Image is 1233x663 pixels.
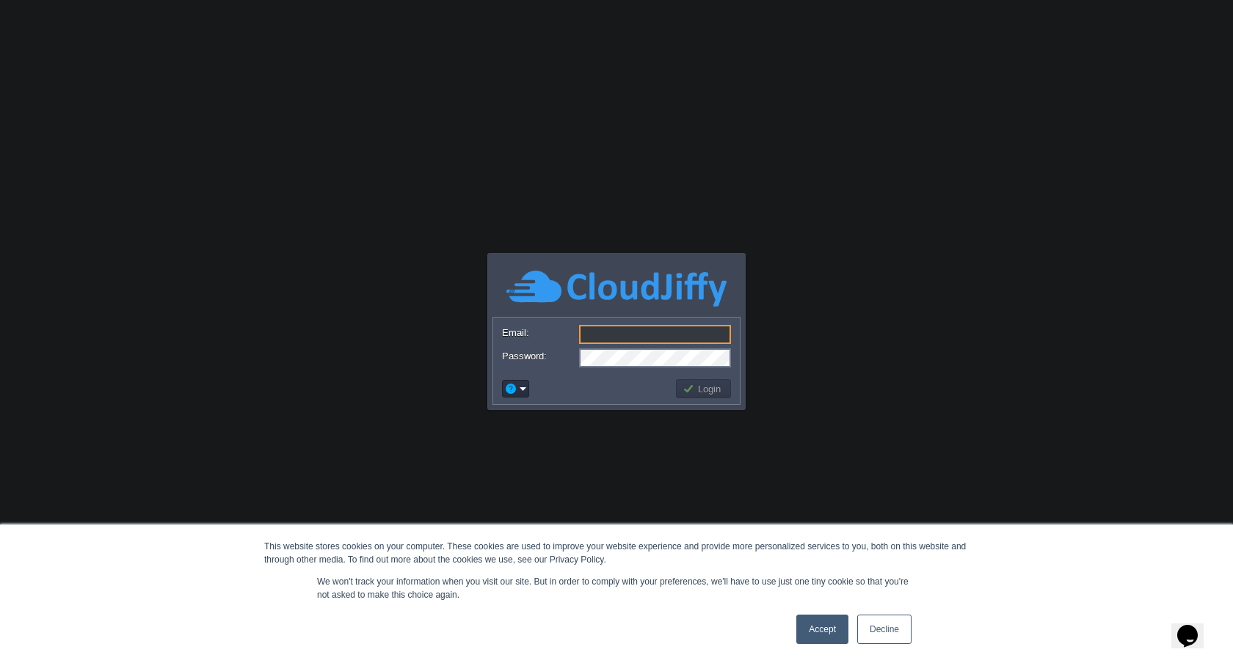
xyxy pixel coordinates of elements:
[317,575,916,601] p: We won't track your information when you visit our site. But in order to comply with your prefere...
[857,615,912,644] a: Decline
[502,325,578,340] label: Email:
[264,540,969,566] div: This website stores cookies on your computer. These cookies are used to improve your website expe...
[1171,604,1218,648] iframe: chat widget
[502,348,578,364] label: Password:
[506,268,727,309] img: CloudJiffy
[683,382,725,395] button: Login
[796,615,848,644] a: Accept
